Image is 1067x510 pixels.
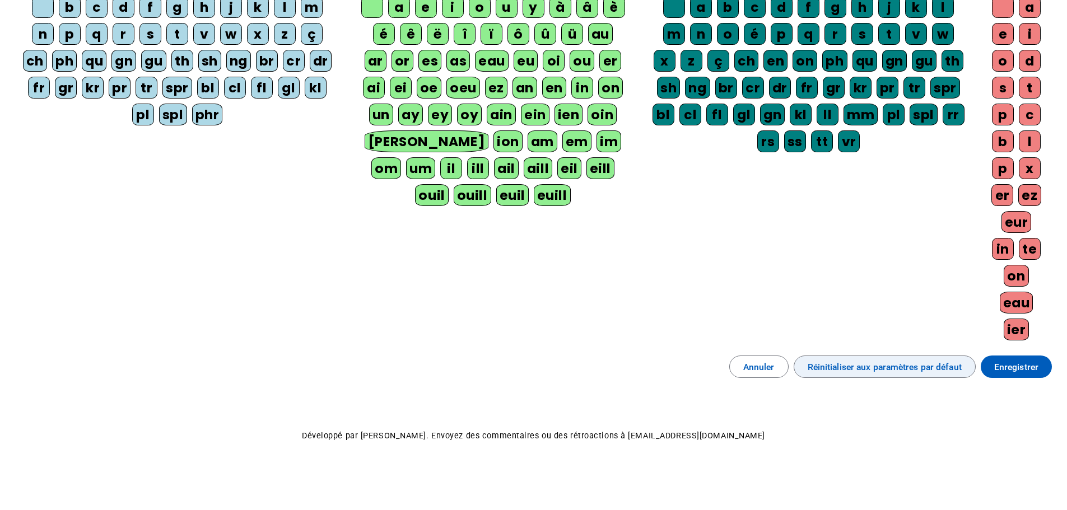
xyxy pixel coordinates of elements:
[1004,319,1029,340] div: ier
[852,50,877,72] div: qu
[784,130,806,152] div: ss
[910,104,938,125] div: spl
[256,50,278,72] div: br
[365,130,488,152] div: [PERSON_NAME]
[398,104,423,125] div: ay
[808,359,962,375] span: Réinitialiser aux paramètres par défaut
[729,355,789,378] button: Annuler
[274,23,296,45] div: z
[23,50,47,72] div: ch
[717,23,739,45] div: o
[734,50,758,72] div: ch
[991,184,1013,206] div: er
[310,50,332,72] div: dr
[1004,265,1028,287] div: on
[1019,23,1041,45] div: i
[992,104,1014,125] div: p
[760,104,785,125] div: gn
[493,130,523,152] div: ion
[162,77,192,99] div: spr
[224,77,246,99] div: cl
[586,157,614,179] div: eill
[994,359,1038,375] span: Enregistrer
[534,184,571,206] div: euill
[1019,130,1041,152] div: l
[877,77,898,99] div: pr
[588,104,617,125] div: oin
[811,130,833,152] div: tt
[487,104,516,125] div: ain
[363,77,385,99] div: ai
[55,77,77,99] div: gr
[763,50,788,72] div: en
[305,77,327,99] div: kl
[467,157,489,179] div: ill
[457,104,482,125] div: oy
[534,23,556,45] div: û
[794,355,976,378] button: Réinitialiser aux paramètres par défaut
[427,23,449,45] div: ë
[166,23,188,45] div: t
[193,23,215,45] div: v
[365,50,386,72] div: ar
[557,157,581,179] div: eil
[521,104,549,125] div: ein
[226,50,251,72] div: ng
[883,104,905,125] div: pl
[882,50,907,72] div: gn
[653,104,674,125] div: bl
[932,23,954,45] div: w
[823,77,845,99] div: gr
[796,77,818,99] div: fr
[417,77,441,99] div: oe
[851,23,873,45] div: s
[822,50,847,72] div: ph
[690,23,712,45] div: n
[507,23,529,45] div: ô
[992,238,1014,260] div: in
[571,77,593,99] div: in
[743,359,775,375] span: Annuler
[524,157,552,179] div: aill
[706,104,728,125] div: fl
[485,77,507,99] div: ez
[390,77,412,99] div: ei
[769,77,791,99] div: dr
[992,50,1014,72] div: o
[681,50,702,72] div: z
[32,23,54,45] div: n
[475,50,509,72] div: eau
[283,50,305,72] div: cr
[278,77,300,99] div: gl
[496,184,529,206] div: euil
[428,104,452,125] div: ey
[113,23,134,45] div: r
[824,23,846,45] div: r
[757,130,779,152] div: rs
[514,50,538,72] div: eu
[992,23,1014,45] div: e
[10,428,1057,443] p: Développé par [PERSON_NAME]. Envoyez des commentaires ou des rétroactions à [EMAIL_ADDRESS][DOMAI...
[599,50,621,72] div: er
[744,23,766,45] div: é
[220,23,242,45] div: w
[654,50,675,72] div: x
[817,104,838,125] div: ll
[838,130,860,152] div: vr
[59,23,81,45] div: p
[82,50,106,72] div: qu
[1019,157,1041,179] div: x
[454,23,476,45] div: î
[555,104,583,125] div: ien
[132,104,154,125] div: pl
[798,23,819,45] div: q
[657,77,680,99] div: sh
[707,50,729,72] div: ç
[543,50,565,72] div: oi
[942,50,963,72] div: th
[790,104,812,125] div: kl
[139,23,161,45] div: s
[1019,50,1041,72] div: d
[481,23,502,45] div: ï
[733,104,755,125] div: gl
